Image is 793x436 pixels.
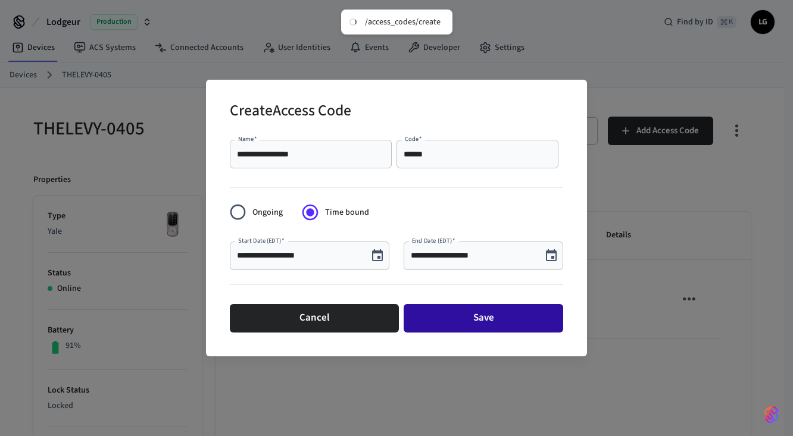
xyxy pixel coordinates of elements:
[764,405,779,424] img: SeamLogoGradient.69752ec5.svg
[238,236,284,245] label: Start Date (EDT)
[252,206,283,219] span: Ongoing
[230,94,351,130] h2: Create Access Code
[539,244,563,268] button: Choose date, selected date is Oct 13, 2025
[366,244,389,268] button: Choose date, selected date is Oct 11, 2025
[325,206,369,219] span: Time bound
[365,17,441,27] div: /access_codes/create
[412,236,455,245] label: End Date (EDT)
[405,134,422,143] label: Code
[230,304,399,333] button: Cancel
[404,304,563,333] button: Save
[238,134,257,143] label: Name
